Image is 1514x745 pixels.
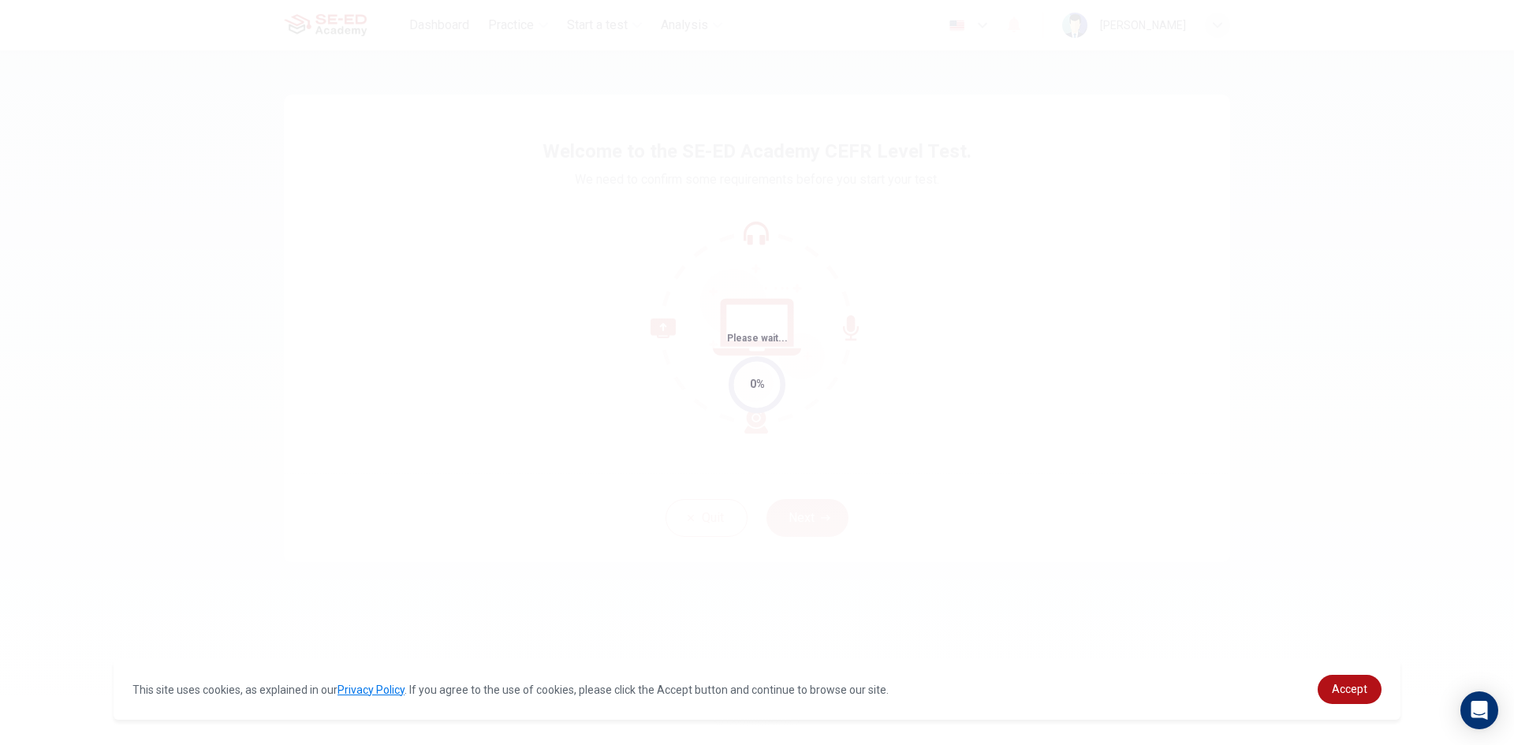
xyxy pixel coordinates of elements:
[1460,691,1498,729] div: Open Intercom Messenger
[114,659,1400,720] div: cookieconsent
[1332,683,1367,695] span: Accept
[1318,675,1382,704] a: dismiss cookie message
[337,684,405,696] a: Privacy Policy
[727,333,788,344] span: Please wait...
[132,684,889,696] span: This site uses cookies, as explained in our . If you agree to the use of cookies, please click th...
[750,375,765,393] div: 0%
